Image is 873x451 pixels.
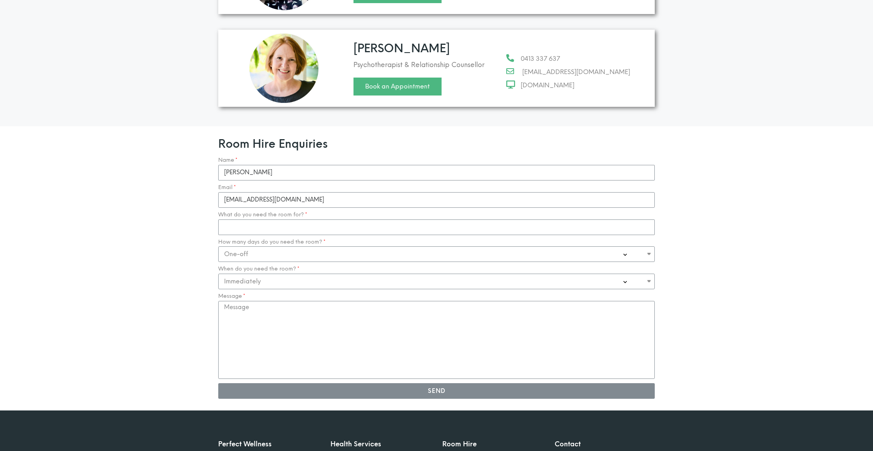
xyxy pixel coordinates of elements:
label: Name [218,157,237,163]
a: [PERSON_NAME] [353,41,450,55]
span: 0413 337 637 [516,53,560,64]
input: Name [218,165,655,180]
span: [EMAIL_ADDRESS][DOMAIN_NAME] [518,67,630,78]
a: [EMAIL_ADDRESS][DOMAIN_NAME] [506,67,649,78]
label: Message [218,293,245,299]
img: Jo image circle 500 [249,34,319,103]
h2: Room Hire Enquiries [218,138,655,149]
a: [DOMAIN_NAME] [506,80,649,91]
h5: Psychotherapist & Relationship Counsellor [353,62,498,68]
label: How many days do you need the room? [218,239,325,245]
span: Book an Appointment [365,83,430,90]
a: Book an Appointment [353,78,442,96]
span: Send [428,388,445,394]
label: What do you need the room for? [218,212,307,218]
span: [DOMAIN_NAME] [516,80,574,91]
button: Send [218,383,655,399]
label: Email [218,184,236,191]
input: Email [218,192,655,208]
label: When do you need the room? [218,266,299,272]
